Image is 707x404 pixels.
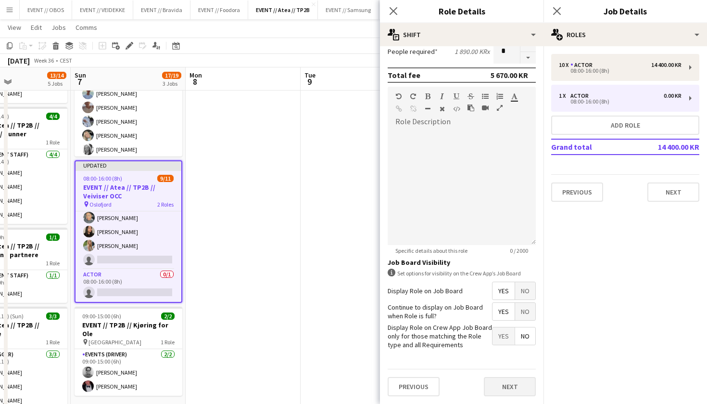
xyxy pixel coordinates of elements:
div: Roles [543,23,707,46]
span: 1 Role [46,260,60,267]
a: Jobs [48,21,70,34]
span: Tue [304,71,316,79]
label: People required [388,47,438,56]
button: Undo [395,92,402,100]
a: Comms [72,21,101,34]
button: Decrease [520,52,536,64]
span: Specific details about this role [388,247,475,254]
span: No [515,327,535,345]
span: 9/11 [157,175,174,182]
button: Paste as plain text [467,104,474,112]
span: Week 36 [32,57,56,64]
span: 2 Roles [157,201,174,208]
span: Mon [189,71,202,79]
span: 7 [73,76,86,87]
button: Redo [410,92,417,100]
span: Yes [492,282,515,300]
div: 14 400.00 KR [651,62,682,68]
span: 09:00-15:00 (6h) [82,313,121,320]
button: Bold [424,92,431,100]
span: 2/2 [161,313,175,320]
h3: Job Board Visibility [388,258,536,267]
app-job-card: 09:00-15:00 (6h)2/2EVENT // TP2B // Kjøring for Ole [GEOGRAPHIC_DATA]1 RoleEvents (Driver)2/209:0... [75,307,182,396]
label: Continue to display on Job Board when Role is full? [388,303,492,320]
span: 4/4 [46,113,60,120]
button: Fullscreen [496,104,503,112]
div: 1 890.00 KR x [454,47,490,56]
div: [DATE] [8,56,30,65]
button: Text Color [511,92,518,100]
button: Strikethrough [467,92,474,100]
span: 17/19 [162,72,181,79]
app-job-card: Updated08:00-16:00 (8h)9/11EVENT // Atea // TP2B // Veiviser OCC Oslofjord2 Roles[PERSON_NAME][PE... [75,160,182,303]
span: 1 Role [46,339,60,346]
app-card-role: Actor0/108:00-16:00 (8h) [76,269,181,302]
div: Shift [380,23,543,46]
a: View [4,21,25,34]
button: Unordered List [482,92,489,100]
a: Edit [27,21,46,34]
app-card-role: Events (Event Staff)6/608:00-16:00 (8h)[PERSON_NAME][PERSON_NAME][PERSON_NAME][PERSON_NAME][PERSO... [75,56,182,159]
button: EVENT // Atea // TP2B [248,0,318,19]
span: No [515,303,535,320]
span: Oslofjord [89,201,112,208]
button: EVENT // VEIDEKKE [72,0,133,19]
button: EVENT // Foodora [190,0,248,19]
div: 3 Jobs [163,80,181,87]
button: Italic [439,92,445,100]
div: CEST [60,57,72,64]
span: Jobs [51,23,66,32]
span: 8 [188,76,202,87]
span: [GEOGRAPHIC_DATA] [88,339,141,346]
div: 5 670.00 KR [491,70,528,80]
div: 1 x [559,92,570,99]
button: Previous [551,182,603,202]
span: No [515,282,535,300]
td: Grand total [551,139,639,155]
button: EVENT // Bravida [133,0,190,19]
button: EVENT // OSLO URBAN WEEK 2025 [379,0,476,19]
button: Previous [388,377,440,396]
button: Next [484,377,536,396]
span: Comms [76,23,97,32]
h3: EVENT // Atea // TP2B // Veiviser OCC [76,183,181,200]
div: Total fee [388,70,420,80]
span: Edit [31,23,42,32]
span: Yes [492,327,515,345]
span: 3/3 [46,313,60,320]
div: Actor [570,92,593,99]
button: Horizontal Line [424,105,431,113]
button: Next [647,182,699,202]
button: EVENT // Samsung [318,0,379,19]
h3: Role Details [380,5,543,17]
h3: EVENT // TP2B // Kjøring for Ole [75,321,182,338]
button: Ordered List [496,92,503,100]
label: Display Role on Job Board [388,287,463,295]
span: 9 [303,76,316,87]
button: Insert video [482,104,489,112]
h3: Job Details [543,5,707,17]
button: Add role [551,116,699,135]
label: Display Role on Crew App Job Board only for those matching the Role type and all Requirements [388,323,492,350]
span: 1/1 [46,234,60,241]
button: Clear Formatting [439,105,445,113]
div: Updated [76,161,181,169]
td: 14 400.00 KR [639,139,699,155]
button: HTML Code [453,105,460,113]
div: Actor [570,62,596,68]
span: 1 Role [161,339,175,346]
div: 0.00 KR [664,92,682,99]
span: 08:00-16:00 (8h) [83,175,122,182]
app-card-role: Events (Driver)2/209:00-15:00 (6h)[PERSON_NAME][PERSON_NAME] [75,349,182,396]
span: Yes [492,303,515,320]
button: Underline [453,92,460,100]
span: View [8,23,21,32]
div: Set options for visibility on the Crew App’s Job Board [388,269,536,278]
div: 10 x [559,62,570,68]
span: 1 Role [46,139,60,146]
span: Sun [75,71,86,79]
div: 5 Jobs [48,80,66,87]
div: 08:00-16:00 (8h) [559,99,682,104]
